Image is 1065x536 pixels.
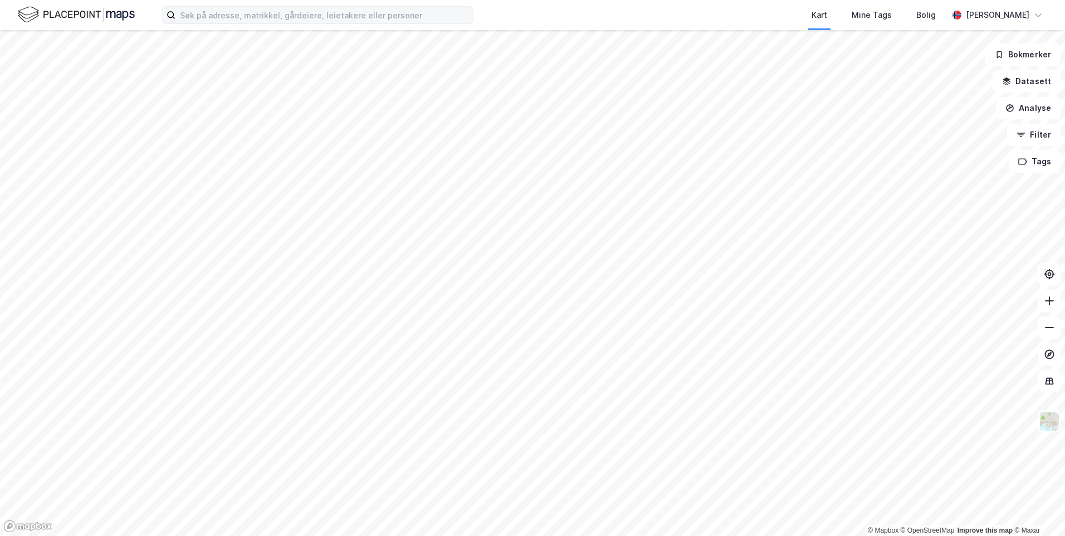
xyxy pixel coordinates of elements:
[985,43,1061,66] button: Bokmerker
[3,520,52,533] a: Mapbox homepage
[1009,150,1061,173] button: Tags
[1039,411,1060,432] img: Z
[916,8,936,22] div: Bolig
[175,7,473,23] input: Søk på adresse, matrikkel, gårdeiere, leietakere eller personer
[18,5,135,25] img: logo.f888ab2527a4732fd821a326f86c7f29.svg
[966,8,1029,22] div: [PERSON_NAME]
[1009,483,1065,536] iframe: Chat Widget
[957,527,1013,534] a: Improve this map
[993,70,1061,92] button: Datasett
[901,527,955,534] a: OpenStreetMap
[996,97,1061,119] button: Analyse
[868,527,898,534] a: Mapbox
[1007,124,1061,146] button: Filter
[812,8,827,22] div: Kart
[852,8,892,22] div: Mine Tags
